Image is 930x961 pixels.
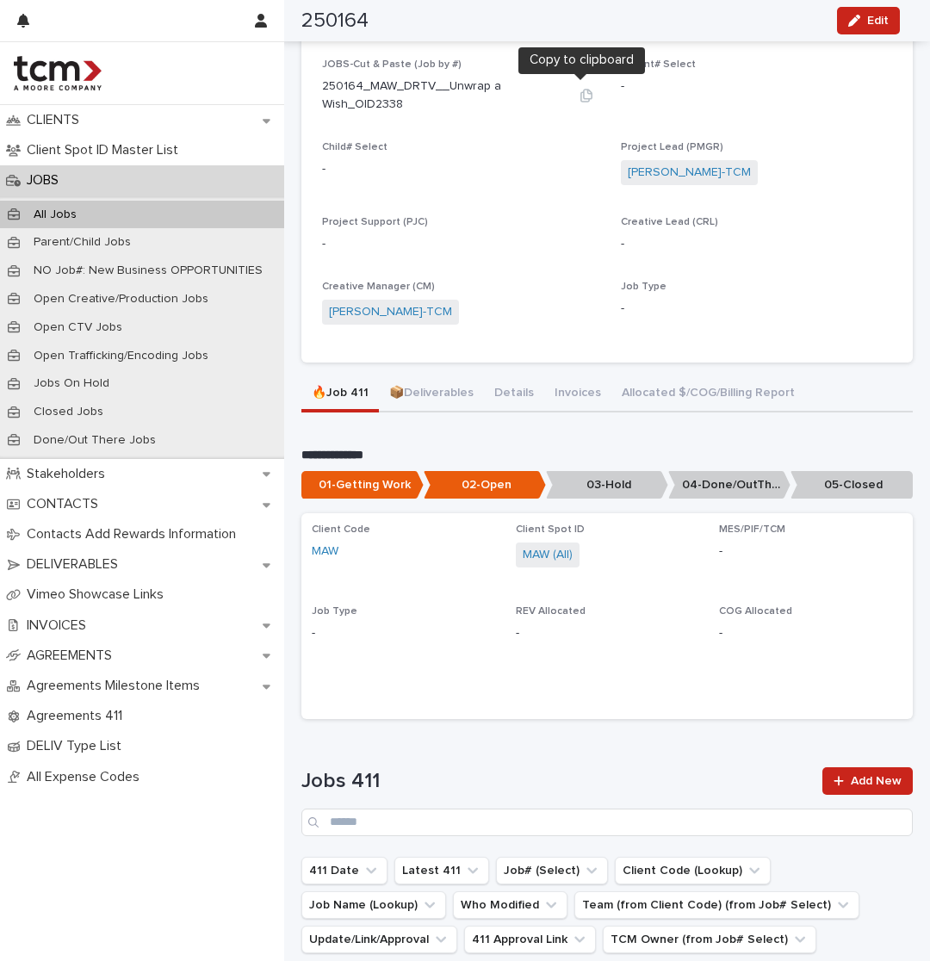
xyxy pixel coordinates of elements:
p: 01-Getting Work [301,471,424,499]
span: Project Lead (PMGR) [621,142,723,152]
p: 05-Closed [790,471,913,499]
p: CONTACTS [20,496,112,512]
p: - [621,300,906,318]
p: Open Creative/Production Jobs [20,292,222,307]
span: REV Allocated [516,606,586,617]
p: DELIVERABLES [20,556,132,573]
button: 🔥Job 411 [301,376,379,412]
span: Project Support (PJC) [322,217,428,227]
p: JOBS [20,172,72,189]
p: 02-Open [424,471,546,499]
h1: Jobs 411 [301,769,812,794]
p: - [621,77,906,96]
button: Allocated $/COG/Billing Report [611,376,805,412]
p: - [719,624,902,642]
span: Creative Lead (CRL) [621,217,718,227]
span: Child# Select [322,142,387,152]
p: 04-Done/OutThere [668,471,790,499]
span: Creative Manager (CM) [322,282,435,292]
img: 4hMmSqQkux38exxPVZHQ [14,56,102,90]
p: All Expense Codes [20,769,153,785]
p: Jobs On Hold [20,376,123,391]
p: DELIV Type List [20,738,135,754]
p: - [322,235,607,253]
p: - [719,542,902,561]
button: Invoices [544,376,611,412]
p: Done/Out There Jobs [20,433,170,448]
input: Search [301,809,913,836]
a: MAW (All) [523,546,573,564]
p: NO Job#: New Business OPPORTUNITIES [20,263,276,278]
button: Details [484,376,544,412]
span: Job Type [621,282,666,292]
p: Agreements Milestone Items [20,678,214,694]
span: Client Code [312,524,370,535]
button: 411 Date [301,857,387,884]
p: Stakeholders [20,466,119,482]
button: Update/Link/Approval [301,926,457,953]
p: All Jobs [20,208,90,222]
p: Contacts Add Rewards Information [20,526,250,542]
p: Vimeo Showcase Links [20,586,177,603]
button: Edit [837,7,900,34]
p: AGREEMENTS [20,648,126,664]
p: Agreements 411 [20,708,136,724]
button: 📦Deliverables [379,376,484,412]
span: MES/PIF/TCM [719,524,785,535]
p: - [312,624,495,642]
span: Parent# Select [621,59,696,70]
a: [PERSON_NAME]-TCM [628,164,751,182]
span: Job Type [312,606,357,617]
p: - [322,160,607,178]
p: Parent/Child Jobs [20,235,145,250]
p: Open CTV Jobs [20,320,136,335]
p: - [621,235,906,253]
button: Job Name (Lookup) [301,891,446,919]
p: 250164_MAW_DRTV__Unwrap a Wish_OID2338 [322,77,566,114]
span: Add New [851,775,902,787]
span: COG Allocated [719,606,792,617]
p: Open Trafficking/Encoding Jobs [20,349,222,363]
h2: 250164 [301,9,369,34]
button: Who Modified [453,891,567,919]
span: Edit [867,15,889,27]
span: JOBS-Cut & Paste (Job by #) [322,59,462,70]
p: - [516,624,699,642]
button: Latest 411 [394,857,489,884]
button: Job# (Select) [496,857,608,884]
button: Team (from Client Code) (from Job# Select) [574,891,859,919]
p: Client Spot ID Master List [20,142,192,158]
button: TCM Owner (from Job# Select) [603,926,816,953]
span: Client Spot ID [516,524,585,535]
button: Client Code (Lookup) [615,857,771,884]
a: MAW [312,542,338,561]
p: INVOICES [20,617,100,634]
a: [PERSON_NAME]-TCM [329,303,452,321]
a: Add New [822,767,913,795]
button: 411 Approval Link [464,926,596,953]
p: 03-Hold [546,471,668,499]
p: Closed Jobs [20,405,117,419]
p: CLIENTS [20,112,93,128]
